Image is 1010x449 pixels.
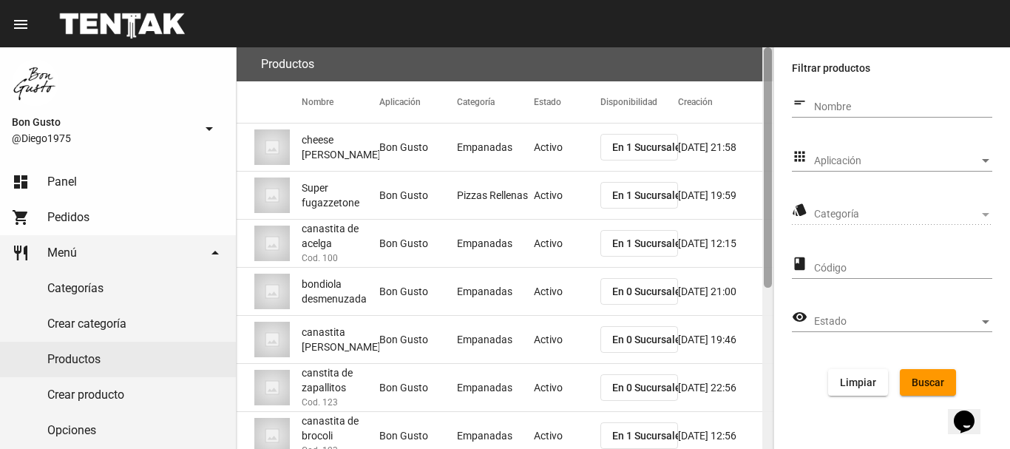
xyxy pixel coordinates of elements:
[840,377,876,388] span: Limpiar
[47,210,89,225] span: Pedidos
[237,47,773,81] flou-section-header: Productos
[814,263,992,274] input: Código
[814,209,979,220] span: Categoría
[379,316,457,363] mat-cell: Bon Gusto
[792,255,807,273] mat-icon: class
[534,220,600,267] mat-cell: Activo
[457,81,535,123] mat-header-cell: Categoría
[612,189,686,201] span: En 1 Sucursales
[678,172,773,219] mat-cell: [DATE] 19:59
[534,316,600,363] mat-cell: Activo
[612,382,686,394] span: En 0 Sucursales
[678,124,773,171] mat-cell: [DATE] 21:58
[457,268,535,315] mat-cell: Empanadas
[600,422,678,449] button: En 1 Sucursales
[457,316,535,363] mat-cell: Empanadas
[600,81,678,123] mat-header-cell: Disponibilidad
[678,316,773,363] mat-cell: [DATE] 19:46
[814,101,992,113] input: Nombre
[12,173,30,191] mat-icon: dashboard
[379,124,457,171] mat-cell: Bon Gusto
[302,132,381,162] span: cheese [PERSON_NAME]
[792,201,807,219] mat-icon: style
[534,81,600,123] mat-header-cell: Estado
[814,155,992,167] mat-select: Aplicación
[814,209,992,220] mat-select: Categoría
[678,268,773,315] mat-cell: [DATE] 21:00
[948,390,995,434] iframe: chat widget
[379,81,457,123] mat-header-cell: Aplicación
[457,172,535,219] mat-cell: Pizzas Rellenas
[457,124,535,171] mat-cell: Empanadas
[12,209,30,226] mat-icon: shopping_cart
[302,251,338,266] span: Cod. 100
[12,113,194,131] span: Bon Gusto
[612,141,686,153] span: En 1 Sucursales
[457,220,535,267] mat-cell: Empanadas
[12,244,30,262] mat-icon: restaurant
[534,268,600,315] mat-cell: Activo
[912,377,944,388] span: Buscar
[379,220,457,267] mat-cell: Bon Gusto
[200,120,218,138] mat-icon: arrow_drop_down
[12,59,59,107] img: 8570adf9-ca52-4367-b116-ae09c64cf26e.jpg
[302,221,379,251] span: canastita de acelga
[600,230,678,257] button: En 1 Sucursales
[678,364,773,411] mat-cell: [DATE] 22:56
[534,124,600,171] mat-cell: Activo
[814,316,979,328] span: Estado
[792,308,807,326] mat-icon: visibility
[302,365,379,395] span: canstita de zapallitos
[600,326,678,353] button: En 0 Sucursales
[302,81,379,123] mat-header-cell: Nombre
[678,220,773,267] mat-cell: [DATE] 12:15
[254,370,290,405] img: 07c47add-75b0-4ce5-9aba-194f44787723.jpg
[600,134,678,161] button: En 1 Sucursales
[254,178,290,213] img: 07c47add-75b0-4ce5-9aba-194f44787723.jpg
[302,325,381,354] span: canastita [PERSON_NAME]
[261,54,314,75] h3: Productos
[12,131,194,146] span: @Diego1975
[206,244,224,262] mat-icon: arrow_drop_down
[254,322,290,357] img: 07c47add-75b0-4ce5-9aba-194f44787723.jpg
[814,316,992,328] mat-select: Estado
[457,364,535,411] mat-cell: Empanadas
[379,364,457,411] mat-cell: Bon Gusto
[254,226,290,261] img: 07c47add-75b0-4ce5-9aba-194f44787723.jpg
[254,129,290,165] img: 07c47add-75b0-4ce5-9aba-194f44787723.jpg
[302,277,379,306] span: bondiola desmenuzada
[612,430,686,442] span: En 1 Sucursales
[302,395,338,410] span: Cod. 123
[600,278,678,305] button: En 0 Sucursales
[379,268,457,315] mat-cell: Bon Gusto
[792,94,807,112] mat-icon: short_text
[47,175,77,189] span: Panel
[792,148,807,166] mat-icon: apps
[302,180,379,210] span: Super fugazzetone
[678,81,773,123] mat-header-cell: Creación
[47,246,77,260] span: Menú
[534,172,600,219] mat-cell: Activo
[254,274,290,309] img: 07c47add-75b0-4ce5-9aba-194f44787723.jpg
[828,369,888,396] button: Limpiar
[900,369,956,396] button: Buscar
[12,16,30,33] mat-icon: menu
[814,155,979,167] span: Aplicación
[792,59,992,77] label: Filtrar productos
[612,334,686,345] span: En 0 Sucursales
[612,286,686,297] span: En 0 Sucursales
[600,182,678,209] button: En 1 Sucursales
[600,374,678,401] button: En 0 Sucursales
[379,172,457,219] mat-cell: Bon Gusto
[534,364,600,411] mat-cell: Activo
[612,237,686,249] span: En 1 Sucursales
[302,413,379,443] span: canastita de brocoli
